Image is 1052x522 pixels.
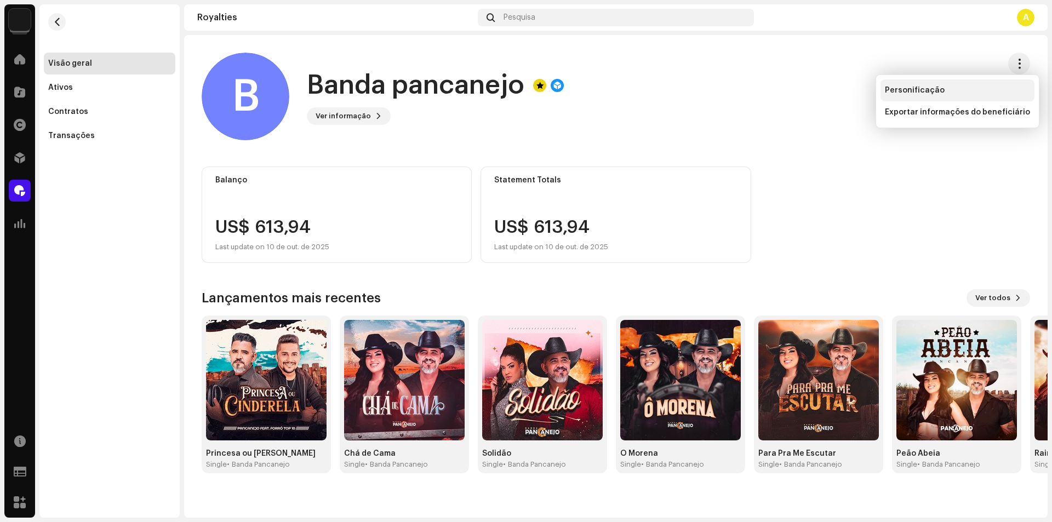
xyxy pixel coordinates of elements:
[48,83,73,92] div: Ativos
[307,107,391,125] button: Ver informação
[896,449,1017,458] div: Peão Abeia
[206,320,327,440] img: 48e89433-5b5c-4edf-a307-281f6b55ed9f
[202,53,289,140] div: B
[9,9,31,31] img: 1cf725b2-75a2-44e7-8fdf-5f1256b3d403
[620,460,641,469] div: Single
[44,53,175,74] re-m-nav-item: Visão geral
[481,167,751,263] re-o-card-value: Statement Totals
[917,460,980,469] div: • Banda Pancanejo
[482,320,603,440] img: c6f78453-87ef-4ca3-96fd-2527751c2ea9
[206,460,227,469] div: Single
[48,131,95,140] div: Transações
[365,460,428,469] div: • Banda Pancanejo
[758,320,879,440] img: 404f63f0-300e-4cd4-89e3-cfbd7c277669
[494,176,737,185] div: Statement Totals
[758,449,879,458] div: Para Pra Me Escutar
[503,460,566,469] div: • Banda Pancanejo
[975,287,1010,309] span: Ver todos
[202,167,472,263] re-o-card-value: Balanço
[44,101,175,123] re-m-nav-item: Contratos
[1017,9,1034,26] div: A
[885,108,1030,117] span: Exportar informações do beneficiário
[206,449,327,458] div: Princesa ou [PERSON_NAME]
[344,460,365,469] div: Single
[307,68,524,103] h1: Banda pancanejo
[641,460,704,469] div: • Banda Pancanejo
[227,460,290,469] div: • Banda Pancanejo
[215,240,329,254] div: Last update on 10 de out. de 2025
[44,125,175,147] re-m-nav-item: Transações
[896,320,1017,440] img: 1b109e74-92ae-4eb8-b5ab-9791dc9afe47
[344,449,465,458] div: Chá de Cama
[482,460,503,469] div: Single
[967,289,1030,307] button: Ver todos
[202,289,381,307] h3: Lançamentos mais recentes
[316,105,371,127] span: Ver informação
[779,460,842,469] div: • Banda Pancanejo
[197,13,473,22] div: Royalties
[494,240,608,254] div: Last update on 10 de out. de 2025
[44,77,175,99] re-m-nav-item: Ativos
[48,107,88,116] div: Contratos
[620,320,741,440] img: d6c3a09f-887f-4839-bd64-1f76f2fd5a98
[896,460,917,469] div: Single
[48,59,92,68] div: Visão geral
[482,449,603,458] div: Solidão
[758,460,779,469] div: Single
[504,13,535,22] span: Pesquisa
[620,449,741,458] div: O Morena
[885,86,945,95] span: Personificação
[344,320,465,440] img: 4152ebb7-bde1-4038-a0d4-44a1df1359ea
[215,176,458,185] div: Balanço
